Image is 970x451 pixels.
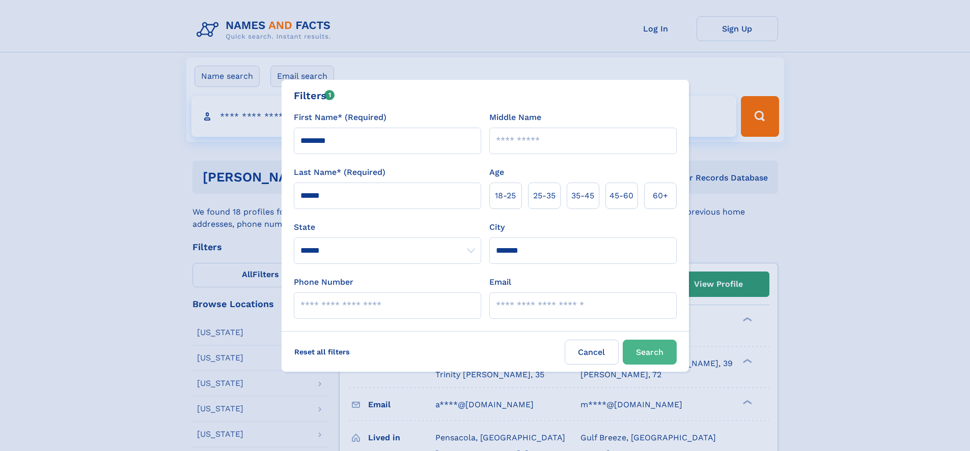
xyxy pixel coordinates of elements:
span: 60+ [653,190,668,202]
label: City [489,221,505,233]
span: 35‑45 [571,190,594,202]
label: Phone Number [294,276,353,288]
label: First Name* (Required) [294,111,386,124]
label: Reset all filters [288,340,356,364]
label: State [294,221,481,233]
span: 18‑25 [495,190,516,202]
label: Last Name* (Required) [294,166,385,178]
button: Search [623,340,677,365]
label: Cancel [565,340,619,365]
label: Age [489,166,504,178]
div: Filters [294,88,335,103]
span: 45‑60 [609,190,633,202]
label: Middle Name [489,111,541,124]
span: 25‑35 [533,190,556,202]
label: Email [489,276,511,288]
